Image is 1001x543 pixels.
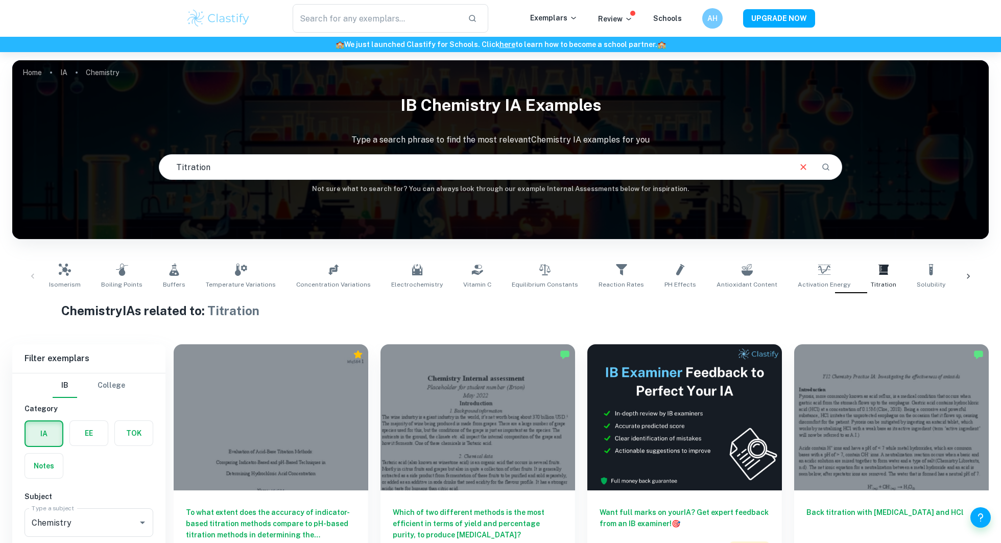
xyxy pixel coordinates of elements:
[599,280,644,289] span: Reaction Rates
[12,184,989,194] h6: Not sure what to search for? You can always look through our example Internal Assessments below f...
[207,303,259,318] span: Titration
[707,13,719,24] h6: AH
[512,280,578,289] span: Equilibrium Constants
[530,12,578,23] p: Exemplars
[135,515,150,530] button: Open
[717,280,777,289] span: Antioxidant Content
[353,349,363,360] div: Premium
[743,9,815,28] button: UPGRADE NOW
[12,89,989,122] h1: IB Chemistry IA examples
[60,65,67,80] a: IA
[53,373,77,398] button: IB
[12,344,165,373] h6: Filter exemplars
[817,158,835,176] button: Search
[186,8,251,29] img: Clastify logo
[871,280,896,289] span: Titration
[25,403,153,414] h6: Category
[653,14,682,22] a: Schools
[587,344,782,490] img: Thumbnail
[25,454,63,478] button: Notes
[22,65,42,80] a: Home
[98,373,125,398] button: College
[336,40,344,49] span: 🏫
[163,280,185,289] span: Buffers
[657,40,666,49] span: 🏫
[798,280,850,289] span: Activation Energy
[917,280,945,289] span: Solubility
[206,280,276,289] span: Temperature Variations
[598,13,633,25] p: Review
[49,280,81,289] span: Isomerism
[393,507,563,540] h6: Which of two different methods is the most efficient in terms of yield and percentage purity, to ...
[600,507,770,529] h6: Want full marks on your IA ? Get expert feedback from an IB examiner!
[26,421,62,446] button: IA
[115,421,153,445] button: TOK
[159,153,790,181] input: E.g. enthalpy of combustion, Winkler method, phosphate and temperature...
[61,301,940,320] h1: Chemistry IAs related to:
[672,520,680,528] span: 🎯
[560,349,570,360] img: Marked
[664,280,696,289] span: pH Effects
[2,39,999,50] h6: We just launched Clastify for Schools. Click to learn how to become a school partner.
[86,67,119,78] p: Chemistry
[391,280,443,289] span: Electrochemistry
[25,491,153,502] h6: Subject
[186,507,356,540] h6: To what extent does the accuracy of indicator-based titration methods compare to pH-based titrati...
[12,134,989,146] p: Type a search phrase to find the most relevant Chemistry IA examples for you
[296,280,371,289] span: Concentration Variations
[702,8,723,29] button: AH
[70,421,108,445] button: EE
[806,507,976,540] h6: Back titration with [MEDICAL_DATA] and HCl
[499,40,515,49] a: here
[101,280,142,289] span: Boiling Points
[970,507,991,528] button: Help and Feedback
[32,504,74,512] label: Type a subject
[973,349,984,360] img: Marked
[53,373,125,398] div: Filter type choice
[794,157,813,177] button: Clear
[293,4,460,33] input: Search for any exemplars...
[463,280,491,289] span: Vitamin C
